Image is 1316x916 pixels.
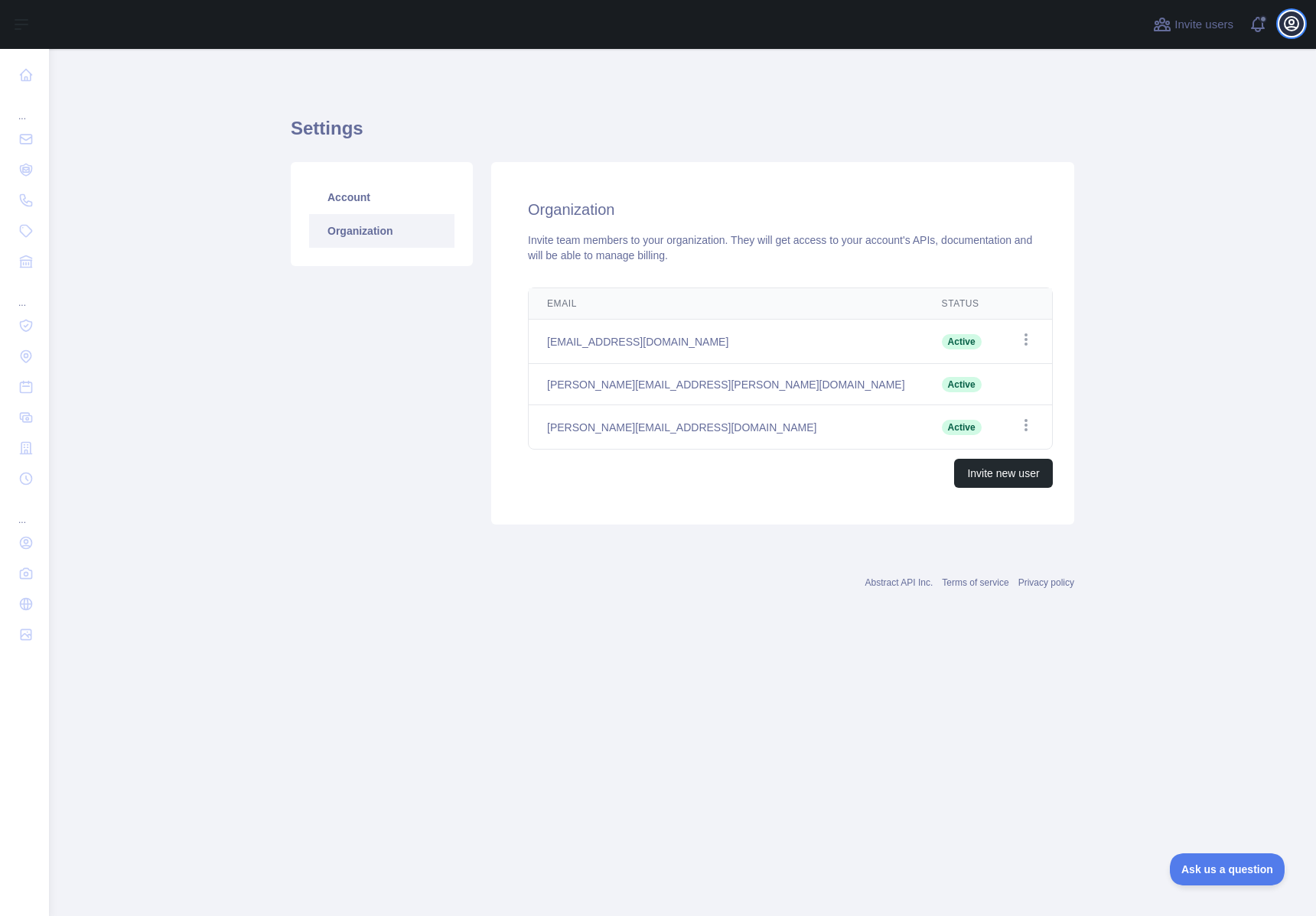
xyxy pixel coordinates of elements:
[309,180,454,214] a: Account
[12,278,37,309] div: ...
[291,116,1074,153] h1: Settings
[529,288,923,320] th: Email
[865,577,933,588] a: Abstract API Inc.
[529,320,923,364] td: [EMAIL_ADDRESS][DOMAIN_NAME]
[12,92,37,122] div: ...
[529,405,923,450] td: [PERSON_NAME][EMAIL_ADDRESS][DOMAIN_NAME]
[923,288,1000,320] th: Status
[1018,577,1074,588] a: Privacy policy
[942,577,1008,588] a: Terms of service
[1150,12,1236,37] button: Invite users
[309,214,454,248] a: Organization
[1170,853,1285,885] iframe: Toggle Customer Support
[12,495,37,526] div: ...
[528,232,1037,263] div: Invite team members to your organization. They will get access to your account's APIs, documentat...
[942,377,982,392] span: Active
[954,459,1052,488] button: Invite new user
[529,364,923,405] td: [PERSON_NAME][EMAIL_ADDRESS][PERSON_NAME][DOMAIN_NAME]
[1174,16,1233,34] span: Invite users
[528,199,1037,220] h2: Organization
[942,334,982,349] span: Active
[942,420,982,435] span: Active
